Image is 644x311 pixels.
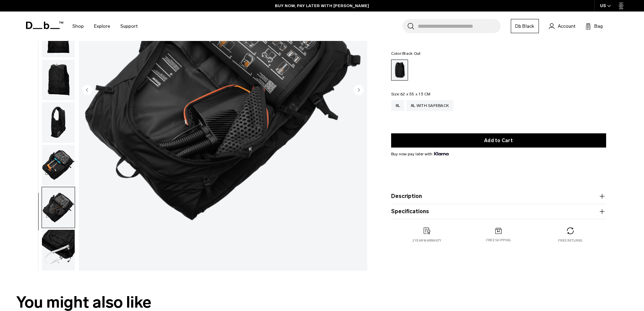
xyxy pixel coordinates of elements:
a: Black Out [391,60,408,81]
legend: Size: [391,92,431,96]
span: Buy now pay later with [391,151,449,157]
img: Snow Pro Vest 8L [42,145,75,185]
button: Snow Pro Vest 8L [42,59,75,101]
button: Add to Cart [391,133,606,148]
img: Snow Pro Vest 8L [42,230,75,270]
span: Bag [594,23,603,30]
p: Free shipping [486,238,511,243]
img: Snow Pro Vest 8L [42,187,75,228]
button: Bag [586,22,603,30]
a: Db Black [511,19,539,33]
a: BUY NOW, PAY LATER WITH [PERSON_NAME] [275,3,369,9]
span: Account [558,23,575,30]
button: Description [391,192,606,200]
a: 8L [391,100,405,111]
a: 8L with Safeback [406,100,453,111]
img: Snow Pro Vest 8L [42,102,75,143]
span: 62 x 55 x 13 CM [400,92,431,96]
img: Snow Pro Vest 8L [42,60,75,100]
p: Free returns [558,238,582,243]
button: Snow Pro Vest 8L [42,229,75,271]
span: Black Out [402,51,421,56]
a: Support [120,14,138,38]
p: 2 year warranty [412,238,442,243]
img: {"height" => 20, "alt" => "Klarna"} [434,152,449,155]
a: Shop [72,14,84,38]
button: Specifications [391,207,606,216]
button: Previous slide [82,85,92,96]
a: Explore [94,14,110,38]
button: Snow Pro Vest 8L [42,145,75,186]
a: Account [549,22,575,30]
nav: Main Navigation [67,12,143,41]
legend: Color: [391,51,421,55]
button: Next slide [354,85,364,96]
